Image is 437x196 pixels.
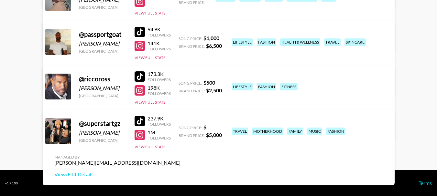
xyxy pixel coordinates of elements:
[135,55,165,60] button: View Full Stats
[79,138,127,143] div: [GEOGRAPHIC_DATA]
[179,44,205,49] span: Brand Price:
[79,129,127,136] div: [PERSON_NAME]
[287,128,303,135] div: family
[79,30,127,38] div: @ passportgoat
[147,91,171,96] div: Followers
[147,26,171,33] div: 94.9K
[135,100,165,105] button: View Full Stats
[179,81,202,86] span: Song Price:
[203,124,206,130] strong: $
[147,122,171,127] div: Followers
[344,38,366,46] div: skincare
[206,43,222,49] strong: $ 6,500
[147,46,171,51] div: Followers
[147,129,171,136] div: 1M
[232,128,248,135] div: travel
[147,71,171,77] div: 173.3K
[79,5,127,10] div: [GEOGRAPHIC_DATA]
[257,38,276,46] div: fashion
[54,171,180,178] a: View/Edit Details
[252,128,283,135] div: motherhood
[203,79,215,86] strong: $ 500
[79,49,127,54] div: [GEOGRAPHIC_DATA]
[206,132,222,138] strong: $ 5,000
[280,38,320,46] div: health & wellness
[179,88,205,93] span: Brand Price:
[54,160,180,166] div: [PERSON_NAME][EMAIL_ADDRESS][DOMAIN_NAME]
[326,128,345,135] div: fashion
[232,83,253,90] div: lifestyle
[79,85,127,91] div: [PERSON_NAME]
[147,115,171,122] div: 237.9K
[206,87,222,93] strong: $ 2,500
[79,119,127,128] div: @ superstartgz
[79,75,127,83] div: @ riccoross
[135,11,165,15] button: View Full Stats
[203,35,219,41] strong: $ 1,000
[307,128,322,135] div: music
[79,93,127,98] div: [GEOGRAPHIC_DATA]
[5,181,18,185] div: v 1.7.100
[179,36,202,41] span: Song Price:
[147,40,171,46] div: 141K
[179,125,202,130] span: Song Price:
[135,144,165,149] button: View Full Stats
[147,85,171,91] div: 198K
[79,40,127,47] div: [PERSON_NAME]
[147,33,171,37] div: Followers
[179,133,205,138] span: Brand Price:
[54,155,180,160] div: Managed By
[147,77,171,82] div: Followers
[232,38,253,46] div: lifestyle
[147,136,171,140] div: Followers
[257,83,276,90] div: fashion
[324,38,341,46] div: travel
[419,180,432,186] a: Terms
[280,83,298,90] div: fitness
